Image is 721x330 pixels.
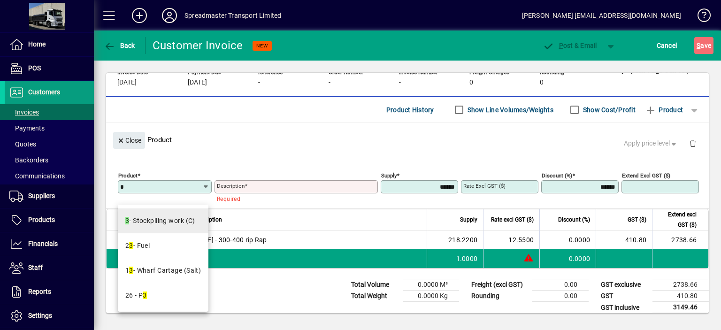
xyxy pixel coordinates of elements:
[456,254,478,263] span: 1.0000
[9,124,45,132] span: Payments
[652,302,709,314] td: 3149.46
[117,79,137,86] span: [DATE]
[117,133,141,148] span: Close
[682,139,704,147] app-page-header-button: Delete
[542,172,572,179] mat-label: Discount (%)
[256,43,268,49] span: NEW
[125,217,129,224] em: 3
[540,79,544,86] span: 0
[153,38,243,53] div: Customer Invoice
[5,208,94,232] a: Products
[652,291,709,302] td: 410.80
[682,132,704,154] button: Delete
[106,123,709,157] div: Product
[652,279,709,291] td: 2738.66
[657,38,677,53] span: Cancel
[596,291,652,302] td: GST
[463,183,506,189] mat-label: Rate excl GST ($)
[94,37,146,54] app-page-header-button: Back
[532,279,589,291] td: 0.00
[9,156,48,164] span: Backorders
[581,105,636,115] label: Show Cost/Profit
[217,183,245,189] mat-label: Description
[118,258,209,283] mat-option: 13 - Wharf Cartage (Salt)
[193,235,267,245] span: [DATE] - 300-400 rip Rap
[466,105,553,115] label: Show Line Volumes/Weights
[658,209,697,230] span: Extend excl GST ($)
[125,266,201,276] div: 1 - Wharf Cartage (Salt)
[5,104,94,120] a: Invoices
[346,291,403,302] td: Total Weight
[5,304,94,328] a: Settings
[188,79,207,86] span: [DATE]
[539,230,596,249] td: 0.0000
[386,102,434,117] span: Product History
[5,184,94,208] a: Suppliers
[383,101,438,118] button: Product History
[620,135,682,152] button: Apply price level
[124,7,154,24] button: Add
[538,37,602,54] button: Post & Email
[5,168,94,184] a: Communications
[448,235,477,245] span: 218.2200
[143,292,146,299] em: 3
[596,230,652,249] td: 410.80
[28,240,58,247] span: Financials
[543,42,597,49] span: ost & Email
[489,235,534,245] div: 12.5500
[467,291,532,302] td: Rounding
[28,264,43,271] span: Staff
[184,8,281,23] div: Spreadmaster Transport Limited
[118,172,138,179] mat-label: Product
[697,38,711,53] span: ave
[622,172,670,179] mat-label: Extend excl GST ($)
[558,215,590,225] span: Discount (%)
[329,79,330,86] span: -
[5,120,94,136] a: Payments
[5,136,94,152] a: Quotes
[697,42,700,49] span: S
[628,215,646,225] span: GST ($)
[690,2,709,32] a: Knowledge Base
[5,152,94,168] a: Backorders
[346,279,403,291] td: Total Volume
[399,79,401,86] span: -
[118,208,209,233] mat-option: 3 - Stockpiling work (C)
[5,256,94,280] a: Staff
[111,136,147,144] app-page-header-button: Close
[5,57,94,80] a: POS
[381,172,397,179] mat-label: Supply
[113,132,145,149] button: Close
[9,172,65,180] span: Communications
[118,283,209,308] mat-option: 26 - P3
[154,7,184,24] button: Profile
[125,241,150,251] div: 2 - Fuel
[28,288,51,295] span: Reports
[129,242,133,249] em: 3
[532,291,589,302] td: 0.00
[5,33,94,56] a: Home
[460,215,477,225] span: Supply
[403,291,459,302] td: 0.0000 Kg
[469,79,473,86] span: 0
[403,279,459,291] td: 0.0000 M³
[28,88,60,96] span: Customers
[5,232,94,256] a: Financials
[9,108,39,116] span: Invoices
[491,215,534,225] span: Rate excl GST ($)
[101,37,138,54] button: Back
[624,138,678,148] span: Apply price level
[129,267,133,274] em: 3
[125,291,147,300] div: 26 - P
[118,233,209,258] mat-option: 23 - Fuel
[28,64,41,72] span: POS
[217,193,370,203] mat-error: Required
[596,302,652,314] td: GST inclusive
[258,79,260,86] span: -
[522,8,681,23] div: [PERSON_NAME] [EMAIL_ADDRESS][DOMAIN_NAME]
[694,37,713,54] button: Save
[104,42,135,49] span: Back
[28,216,55,223] span: Products
[9,140,36,148] span: Quotes
[467,279,532,291] td: Freight (excl GST)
